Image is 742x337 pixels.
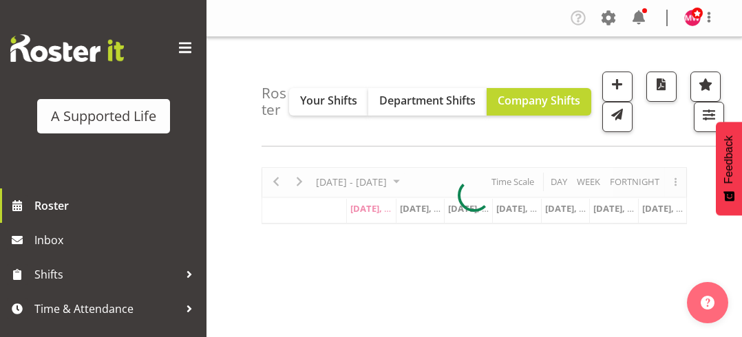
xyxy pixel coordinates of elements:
[701,296,714,309] img: help-xxl-2.png
[289,88,368,116] button: Your Shifts
[34,298,179,319] span: Time & Attendance
[602,102,633,132] button: Send a list of all shifts for the selected filtered period to all rostered employees.
[262,85,289,118] h4: Roster
[716,122,742,215] button: Feedback - Show survey
[368,88,487,116] button: Department Shifts
[487,88,591,116] button: Company Shifts
[723,135,735,184] span: Feedback
[690,72,721,102] button: Highlight an important date within the roster.
[51,106,156,127] div: A Supported Life
[34,264,179,285] span: Shifts
[34,230,200,250] span: Inbox
[684,10,701,26] img: maria-wood10195.jpg
[694,102,724,132] button: Filter Shifts
[10,34,124,62] img: Rosterit website logo
[34,195,200,216] span: Roster
[646,72,677,102] button: Download a PDF of the roster according to the set date range.
[498,93,580,108] span: Company Shifts
[379,93,476,108] span: Department Shifts
[602,72,633,102] button: Add a new shift
[300,93,357,108] span: Your Shifts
